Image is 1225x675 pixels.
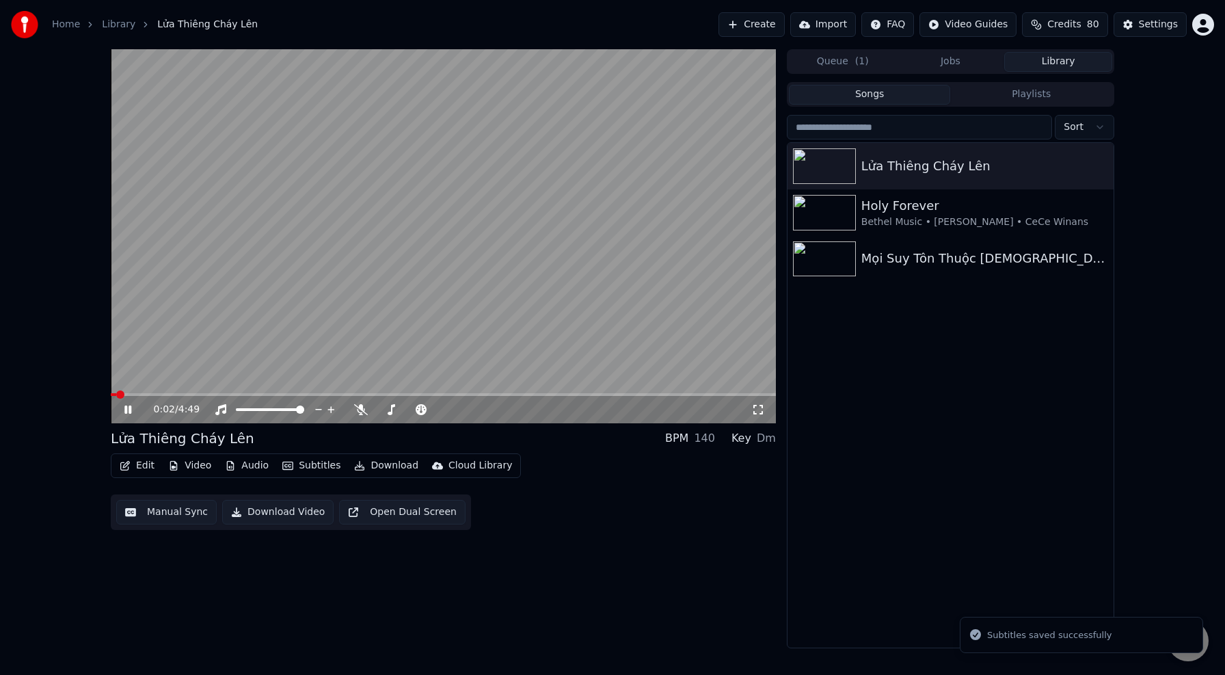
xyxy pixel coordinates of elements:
button: Playlists [950,85,1112,105]
div: Cloud Library [448,459,512,473]
div: / [154,403,187,416]
button: Subtitles [277,456,346,475]
button: Video Guides [919,12,1017,37]
div: Bethel Music • [PERSON_NAME] • CeCe Winans [861,215,1108,229]
button: FAQ [861,12,914,37]
button: Video [163,456,217,475]
button: Audio [219,456,274,475]
button: Manual Sync [116,500,217,525]
div: Holy Forever [861,196,1108,215]
nav: breadcrumb [52,18,258,31]
span: 80 [1087,18,1099,31]
button: Library [1004,52,1112,72]
button: Queue [789,52,897,72]
div: Lửa Thiêng Cháy Lên [111,429,254,448]
button: Download [349,456,424,475]
button: Download Video [222,500,334,525]
span: Credits [1047,18,1081,31]
img: youka [11,11,38,38]
div: Mọi Suy Tôn Thuộc [DEMOGRAPHIC_DATA] [861,249,1108,268]
span: Sort [1064,120,1083,134]
div: Subtitles saved successfully [987,628,1112,642]
div: BPM [665,430,688,447]
div: Key [731,430,751,447]
button: Songs [789,85,951,105]
div: Settings [1139,18,1178,31]
button: Import [790,12,856,37]
span: 0:02 [154,403,175,416]
button: Open Dual Screen [339,500,466,525]
div: Dm [757,430,776,447]
span: 4:49 [178,403,200,416]
span: ( 1 ) [855,55,869,68]
a: Home [52,18,80,31]
div: Lửa Thiêng Cháy Lên [861,157,1108,176]
button: Edit [114,456,160,475]
a: Library [102,18,135,31]
button: Jobs [897,52,1005,72]
button: Create [718,12,785,37]
div: 140 [694,430,715,447]
button: Settings [1114,12,1187,37]
button: Credits80 [1022,12,1107,37]
span: Lửa Thiêng Cháy Lên [157,18,258,31]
